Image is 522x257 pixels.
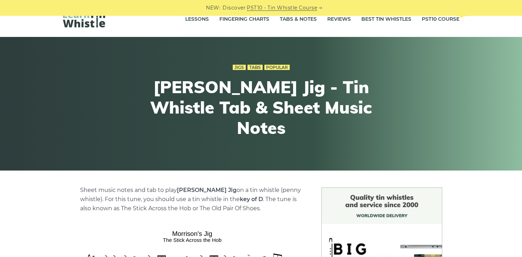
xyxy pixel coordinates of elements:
a: Reviews [327,11,351,28]
a: Fingering Charts [219,11,269,28]
span: New [456,8,471,16]
strong: key of D [240,196,263,203]
a: Jigs [233,65,246,70]
p: Sheet music notes and tab to play on a tin whistle (penny whistle). For this tune, you should use... [80,186,304,213]
h1: [PERSON_NAME] Jig - Tin Whistle Tab & Sheet Music Notes [132,77,391,138]
strong: [PERSON_NAME] Jig [177,187,237,193]
a: PST10 - Tin Whistle Course [247,4,317,12]
a: Lessons [185,11,209,28]
a: PST10 CourseNew [422,11,459,28]
a: Tabs [247,65,263,70]
span: Discover [223,4,246,12]
a: Popular [264,65,290,70]
span: NEW: [206,4,220,12]
a: Tabs & Notes [280,11,317,28]
img: LearnTinWhistle.com [63,9,105,27]
a: Best Tin Whistles [361,11,411,28]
